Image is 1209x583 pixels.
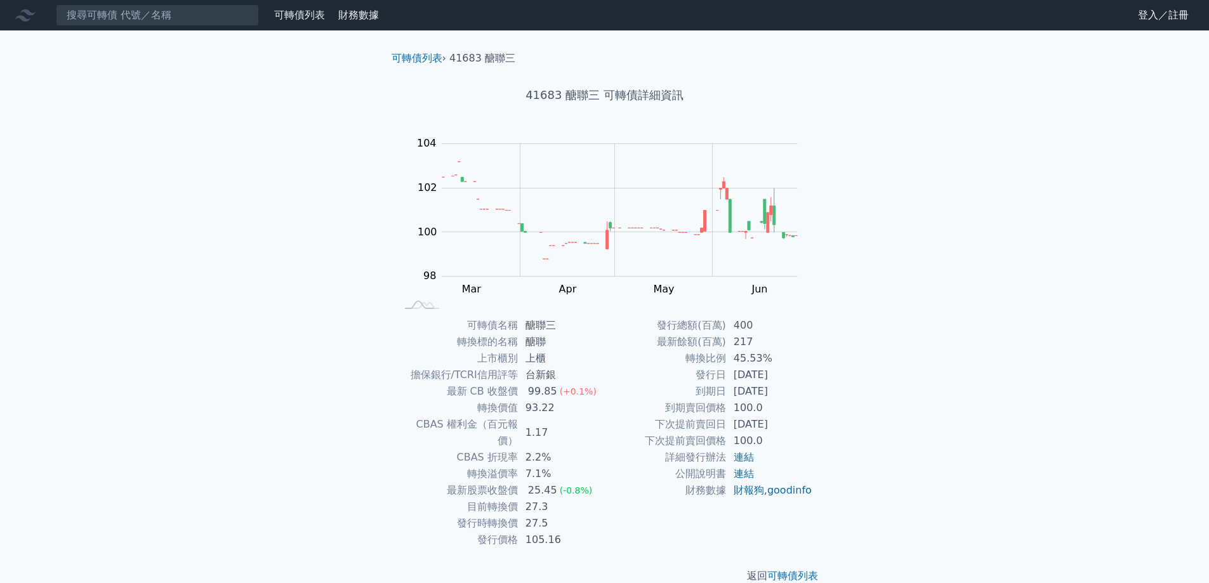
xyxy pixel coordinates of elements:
td: 100.0 [726,433,813,449]
td: 發行總額(百萬) [605,317,726,334]
td: [DATE] [726,416,813,433]
tspan: 100 [418,226,437,238]
li: › [392,51,446,66]
td: 27.3 [518,499,605,515]
li: 41683 醣聯三 [449,51,515,66]
a: 登入／註冊 [1128,5,1199,25]
td: 93.22 [518,400,605,416]
td: 轉換比例 [605,350,726,367]
td: 醣聯三 [518,317,605,334]
td: 45.53% [726,350,813,367]
g: Chart [411,137,817,295]
td: 2.2% [518,449,605,466]
td: 台新銀 [518,367,605,383]
tspan: Apr [559,283,577,295]
tspan: 102 [418,181,437,193]
td: [DATE] [726,367,813,383]
td: 目前轉換價 [397,499,518,515]
tspan: Jun [751,283,767,295]
td: 到期日 [605,383,726,400]
td: 財務數據 [605,482,726,499]
a: 可轉債列表 [392,52,442,64]
td: 公開說明書 [605,466,726,482]
span: (-0.8%) [560,485,593,495]
td: 105.16 [518,532,605,548]
span: (+0.1%) [560,386,597,396]
td: 轉換溢價率 [397,466,518,482]
tspan: 104 [417,137,437,149]
tspan: 98 [423,270,436,282]
td: 100.0 [726,400,813,416]
input: 搜尋可轉債 代號／名稱 [56,4,259,26]
td: 217 [726,334,813,350]
a: 可轉債列表 [767,570,818,582]
a: 連結 [734,451,754,463]
td: 發行價格 [397,532,518,548]
td: 可轉債名稱 [397,317,518,334]
tspan: May [654,283,675,295]
td: 詳細發行辦法 [605,449,726,466]
td: 轉換價值 [397,400,518,416]
a: 連結 [734,468,754,480]
td: 400 [726,317,813,334]
td: 醣聯 [518,334,605,350]
td: CBAS 折現率 [397,449,518,466]
h1: 41683 醣聯三 可轉債詳細資訊 [381,86,828,104]
td: 到期賣回價格 [605,400,726,416]
td: [DATE] [726,383,813,400]
td: 1.17 [518,416,605,449]
div: 25.45 [525,482,560,499]
a: 財報狗 [734,484,764,496]
td: CBAS 權利金（百元報價） [397,416,518,449]
a: 財務數據 [338,9,379,21]
tspan: Mar [462,283,482,295]
td: 發行日 [605,367,726,383]
td: 27.5 [518,515,605,532]
td: 7.1% [518,466,605,482]
td: , [726,482,813,499]
td: 最新股票收盤價 [397,482,518,499]
a: 可轉債列表 [274,9,325,21]
td: 轉換標的名稱 [397,334,518,350]
td: 下次提前賣回日 [605,416,726,433]
td: 發行時轉換價 [397,515,518,532]
td: 最新餘額(百萬) [605,334,726,350]
div: 99.85 [525,383,560,400]
td: 擔保銀行/TCRI信用評等 [397,367,518,383]
td: 上櫃 [518,350,605,367]
a: goodinfo [767,484,812,496]
td: 下次提前賣回價格 [605,433,726,449]
td: 最新 CB 收盤價 [397,383,518,400]
td: 上市櫃別 [397,350,518,367]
